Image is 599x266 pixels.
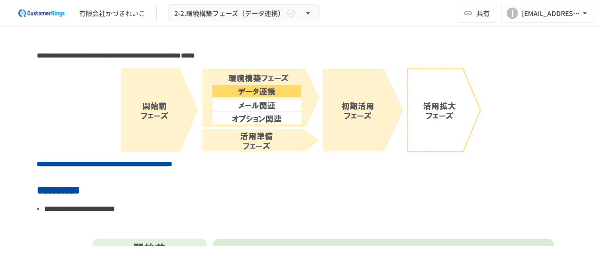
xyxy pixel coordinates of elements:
div: [EMAIL_ADDRESS][DOMAIN_NAME] [522,8,580,19]
div: 有限会社かづきれいこ [79,8,145,18]
img: JFBTmeF0ZIOBnlhfCfiG8Lw1ngPF2H4WbqEvoNyolsu [118,66,481,154]
div: I [507,8,518,19]
button: I[EMAIL_ADDRESS][DOMAIN_NAME] [501,4,595,23]
span: 共有 [477,8,490,18]
span: 2-2.環境構築フェーズ（データ連携） [174,8,284,19]
button: 共有 [458,4,497,23]
button: 2-2.環境構築フェーズ（データ連携） [168,4,319,23]
img: 2eEvPB0nRDFhy0583kMjGN2Zv6C2P7ZKCFl8C3CzR0M [11,6,72,21]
